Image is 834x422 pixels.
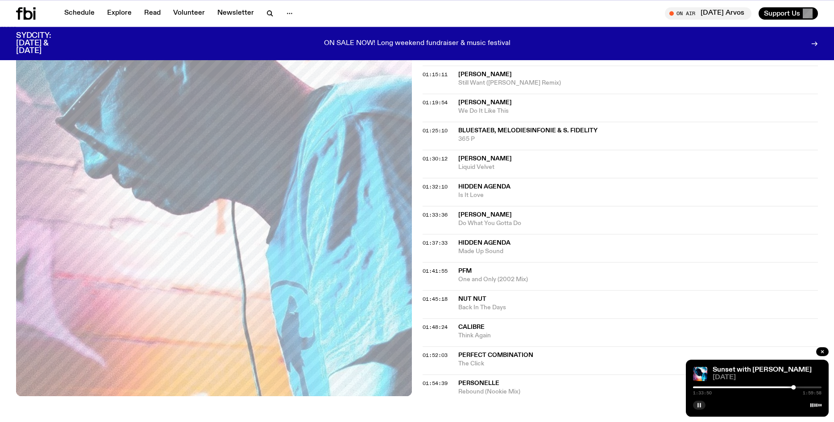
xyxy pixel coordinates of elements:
span: The Click [458,360,818,368]
span: 01:33:36 [423,211,448,218]
button: 01:45:18 [423,297,448,302]
span: We Do It Like This [458,107,818,115]
button: 01:48:24 [423,325,448,330]
span: [PERSON_NAME] [458,156,512,162]
button: 01:32:10 [423,184,448,189]
span: Back In The Days [458,303,818,312]
span: Personelle [458,380,499,386]
span: 01:15:11 [423,71,448,78]
span: PFM [458,268,472,274]
span: Nut Nut [458,296,486,302]
button: 01:25:10 [423,128,448,133]
button: 01:54:39 [423,381,448,386]
button: 01:33:36 [423,213,448,217]
span: 01:32:10 [423,183,448,190]
span: 01:45:18 [423,295,448,303]
span: 01:41:55 [423,267,448,275]
button: 01:30:12 [423,156,448,161]
span: Made Up Sound [458,247,818,256]
span: 1:59:58 [803,391,822,395]
button: 01:37:33 [423,241,448,246]
a: Explore [102,7,137,20]
p: ON SALE NOW! Long weekend fundraiser & music festival [324,40,510,48]
span: 01:30:12 [423,155,448,162]
span: [DATE] [713,374,822,381]
button: Support Us [759,7,818,20]
h3: SYDCITY: [DATE] & [DATE] [16,32,73,55]
span: 365 P [458,135,818,143]
span: 1:33:50 [693,391,712,395]
span: Bluestaeb, Melodiesinfonie & S. Fidelity [458,127,597,134]
span: 01:25:10 [423,127,448,134]
span: 01:37:33 [423,239,448,246]
a: Volunteer [168,7,210,20]
button: 01:15:11 [423,72,448,77]
span: Perfect Combination [458,352,533,358]
span: Think Again [458,332,818,340]
span: HIdden Agenda [458,240,510,246]
img: Simon Caldwell stands side on, looking downwards. He has headphones on. Behind him is a brightly ... [693,367,707,381]
a: Sunset with [PERSON_NAME] [713,366,812,373]
a: Schedule [59,7,100,20]
span: HIdden Agenda [458,184,510,190]
span: [PERSON_NAME] [458,99,512,106]
span: Do What You Gotta Do [458,219,818,228]
button: On Air[DATE] Arvos [665,7,751,20]
span: [PERSON_NAME] [458,212,512,218]
span: Still Want ([PERSON_NAME] Remix) [458,79,818,87]
span: 01:19:54 [423,99,448,106]
span: [PERSON_NAME] [458,71,512,78]
button: 01:19:54 [423,100,448,105]
span: Calibre [458,324,485,330]
span: Liquid Velvet [458,163,818,172]
a: Read [139,7,166,20]
span: 01:54:39 [423,380,448,387]
span: Is It Love [458,191,818,200]
span: Rebound (Nookie Mix) [458,388,818,396]
span: One and Only (2002 Mix) [458,275,818,284]
span: Support Us [764,9,800,17]
span: 01:48:24 [423,324,448,331]
span: 01:52:03 [423,352,448,359]
a: Newsletter [212,7,259,20]
button: 01:41:55 [423,269,448,274]
button: 01:52:03 [423,353,448,358]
